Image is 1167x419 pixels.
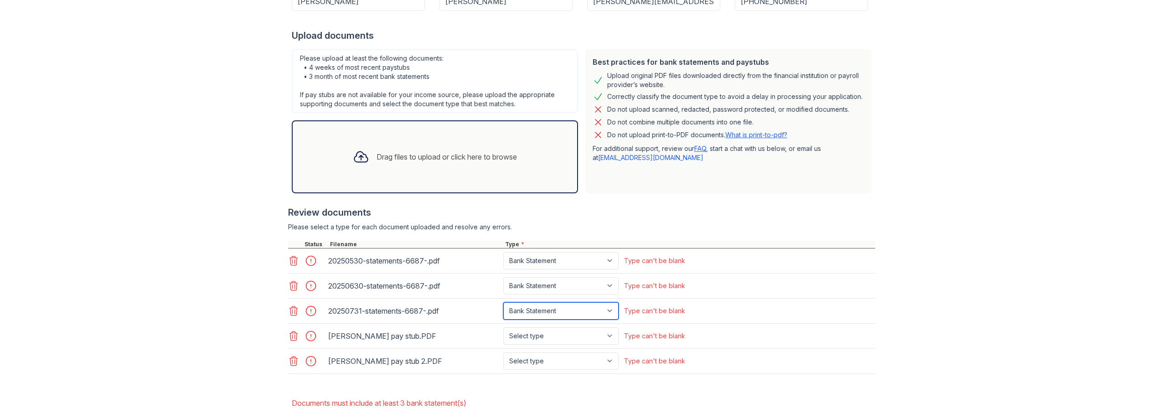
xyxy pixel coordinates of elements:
a: FAQ [694,145,706,152]
div: Upload documents [292,29,875,42]
div: Type can't be blank [624,357,685,366]
div: Type can't be blank [624,256,685,265]
div: Do not upload scanned, redacted, password protected, or modified documents. [607,104,849,115]
div: 20250731-statements-6687-.pdf [328,304,500,318]
div: 20250630-statements-6687-.pdf [328,279,500,293]
div: Type can't be blank [624,306,685,316]
div: Please upload at least the following documents: • 4 weeks of most recent paystubs • 3 month of mo... [292,49,578,113]
p: For additional support, review our , start a chat with us below, or email us at [593,144,864,162]
div: Please select a type for each document uploaded and resolve any errors. [288,222,875,232]
div: Do not combine multiple documents into one file. [607,117,754,128]
div: Type can't be blank [624,281,685,290]
a: What is print-to-pdf? [725,131,787,139]
div: Drag files to upload or click here to browse [377,151,517,162]
li: Documents must include at least 3 bank statement(s) [292,394,875,412]
div: 20250530-statements-6687-.pdf [328,253,500,268]
p: Do not upload print-to-PDF documents. [607,130,787,140]
div: Type can't be blank [624,331,685,341]
div: Review documents [288,206,875,219]
div: Correctly classify the document type to avoid a delay in processing your application. [607,91,862,102]
div: Status [303,241,328,248]
div: [PERSON_NAME] pay stub 2.PDF [328,354,500,368]
a: [EMAIL_ADDRESS][DOMAIN_NAME] [598,154,703,161]
div: Type [503,241,875,248]
div: [PERSON_NAME] pay stub.PDF [328,329,500,343]
div: Best practices for bank statements and paystubs [593,57,864,67]
div: Filename [328,241,503,248]
div: Upload original PDF files downloaded directly from the financial institution or payroll provider’... [607,71,864,89]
